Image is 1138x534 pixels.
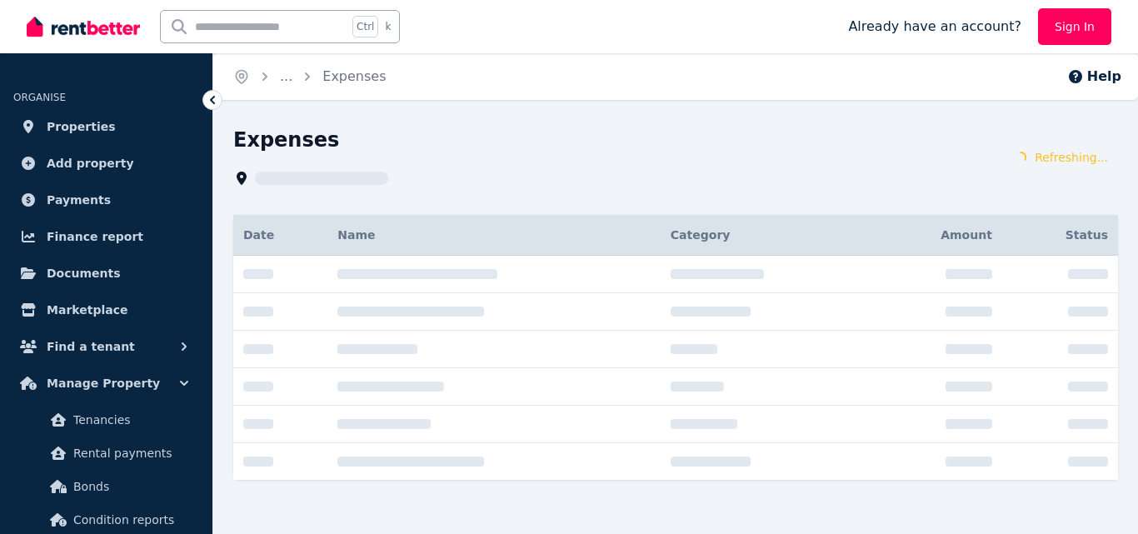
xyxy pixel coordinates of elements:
[233,127,339,153] h1: Expenses
[73,443,186,463] span: Rental payments
[47,190,111,210] span: Payments
[352,16,378,37] span: Ctrl
[661,215,871,256] th: Category
[73,477,186,497] span: Bonds
[47,227,143,247] span: Finance report
[47,300,127,320] span: Marketplace
[13,92,66,103] span: ORGANISE
[233,215,327,256] th: Date
[47,373,160,393] span: Manage Property
[13,367,199,400] button: Manage Property
[13,293,199,327] a: Marketplace
[385,20,391,33] span: k
[213,53,407,100] nav: Breadcrumb
[13,330,199,363] button: Find a tenant
[13,220,199,253] a: Finance report
[47,153,134,173] span: Add property
[13,257,199,290] a: Documents
[73,410,186,430] span: Tenancies
[13,147,199,180] a: Add property
[322,68,386,84] a: Expenses
[1002,215,1118,256] th: Status
[13,110,199,143] a: Properties
[327,215,661,256] th: Name
[848,17,1021,37] span: Already have an account?
[870,215,1001,256] th: Amount
[47,263,121,283] span: Documents
[1035,149,1108,166] span: Refreshing...
[13,183,199,217] a: Payments
[280,68,292,84] span: ...
[47,337,135,357] span: Find a tenant
[1067,67,1121,87] button: Help
[20,437,192,470] a: Rental payments
[47,117,116,137] span: Properties
[20,470,192,503] a: Bonds
[20,403,192,437] a: Tenancies
[27,14,140,39] img: RentBetter
[1038,8,1111,45] a: Sign In
[73,510,186,530] span: Condition reports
